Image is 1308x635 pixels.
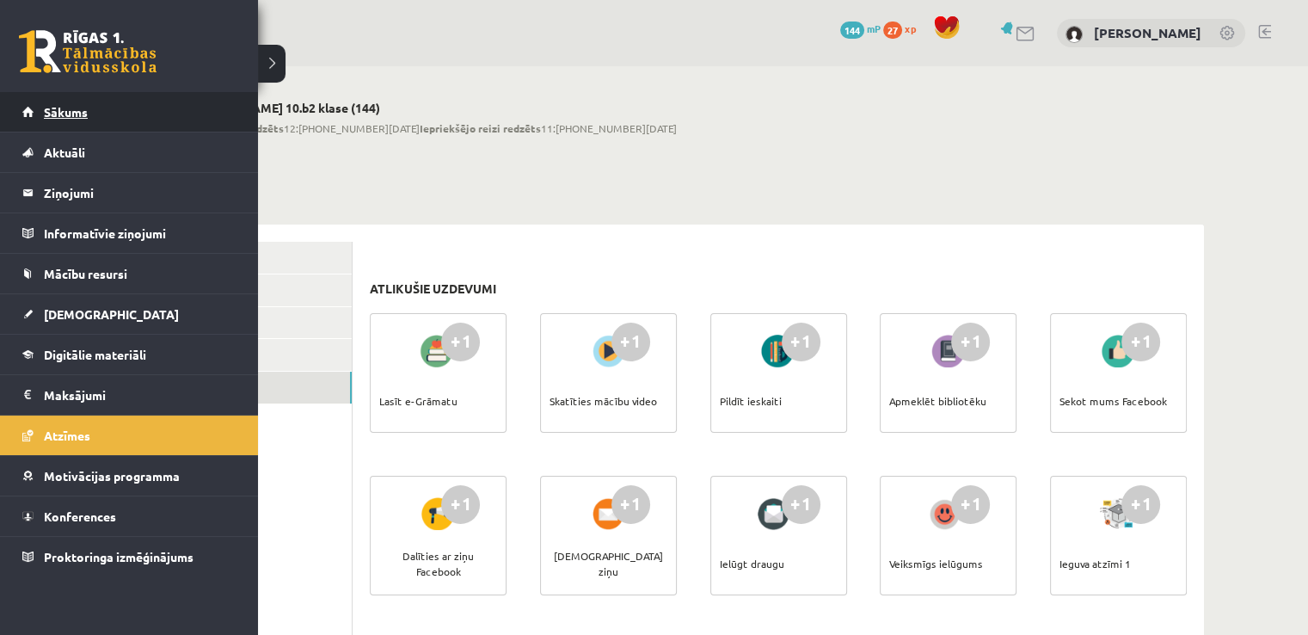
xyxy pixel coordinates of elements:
[883,22,924,35] a: 27 xp
[19,30,157,73] a: Rīgas 1. Tālmācības vidusskola
[44,549,193,564] span: Proktoringa izmēģinājums
[44,509,116,524] span: Konferences
[1121,323,1160,361] div: +1
[184,120,677,136] span: 12:[PHONE_NUMBER][DATE] 11:[PHONE_NUMBER][DATE]
[1121,485,1160,524] div: +1
[611,323,650,361] div: +1
[22,92,236,132] a: Sākums
[550,533,667,594] div: [DEMOGRAPHIC_DATA] ziņu
[22,173,236,213] a: Ziņojumi
[44,104,88,120] span: Sākums
[370,281,496,296] h3: Atlikušie uzdevumi
[550,371,657,431] div: Skatīties mācību video
[889,533,983,594] div: Veiksmīgs ielūgums
[1094,24,1201,41] a: [PERSON_NAME]
[951,485,990,524] div: +1
[1059,533,1131,594] div: Ieguva atzīmi 1
[22,496,236,536] a: Konferences
[22,294,236,334] a: [DEMOGRAPHIC_DATA]
[441,485,480,524] div: +1
[44,266,127,281] span: Mācību resursi
[22,537,236,576] a: Proktoringa izmēģinājums
[782,323,820,361] div: +1
[44,468,180,484] span: Motivācijas programma
[44,173,236,213] legend: Ziņojumi
[22,133,236,172] a: Aktuāli
[44,428,90,443] span: Atzīmes
[44,306,179,322] span: [DEMOGRAPHIC_DATA]
[184,101,677,115] h2: [PERSON_NAME] 10.b2 klase (144)
[782,485,820,524] div: +1
[905,22,916,35] span: xp
[951,323,990,361] div: +1
[44,375,236,415] legend: Maksājumi
[840,22,864,39] span: 144
[44,347,146,362] span: Digitālie materiāli
[840,22,881,35] a: 144 mP
[883,22,902,39] span: 27
[22,456,236,496] a: Motivācijas programma
[22,335,236,374] a: Digitālie materiāli
[720,533,784,594] div: Ielūgt draugu
[889,371,986,431] div: Apmeklēt bibliotēku
[611,485,650,524] div: +1
[44,145,85,160] span: Aktuāli
[22,375,236,415] a: Maksājumi
[22,416,236,455] a: Atzīmes
[22,213,236,253] a: Informatīvie ziņojumi
[379,533,497,594] div: Dalīties ar ziņu Facebook
[44,213,236,253] legend: Informatīvie ziņojumi
[720,371,782,431] div: Pildīt ieskaiti
[867,22,881,35] span: mP
[420,121,541,135] b: Iepriekšējo reizi redzēts
[379,371,457,431] div: Lasīt e-Grāmatu
[1065,26,1083,43] img: Toms Sīmansons
[441,323,480,361] div: +1
[22,254,236,293] a: Mācību resursi
[1059,371,1167,431] div: Sekot mums Facebook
